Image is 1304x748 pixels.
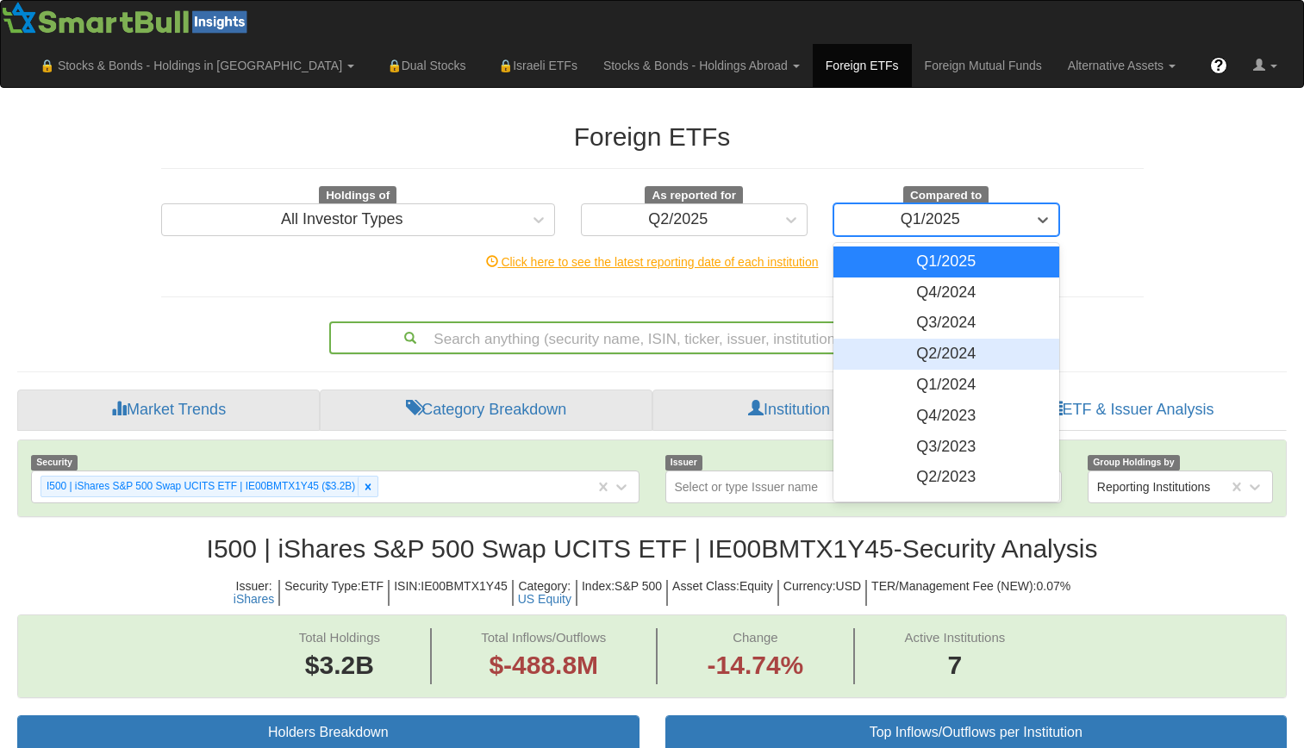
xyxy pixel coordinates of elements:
a: ETF & Issuer Analysis [974,390,1287,431]
a: Stocks & Bonds - Holdings Abroad [590,44,813,87]
div: Reporting Institutions [1097,478,1211,496]
div: Search anything (security name, ISIN, ticker, issuer, institution, category)... [331,323,974,352]
a: Institution Profile [652,390,974,431]
a: Market Trends [17,390,320,431]
div: Q1/2025 [833,246,1060,277]
span: Total Holdings [299,630,380,645]
div: Q4/2024 [833,277,1060,309]
span: ? [1214,57,1224,74]
a: Category Breakdown [320,390,652,431]
a: Foreign ETFs [813,44,912,87]
span: Group Holdings by [1088,455,1180,470]
span: Holdings of [319,186,396,205]
h5: TER/Management Fee (NEW) : 0.07% [867,580,1075,607]
div: Q1/2023 [833,493,1060,524]
a: 🔒Dual Stocks [367,44,478,87]
div: Click here to see the latest reporting date of each institution [148,253,1157,271]
span: Issuer [665,455,703,470]
span: Total Inflows/Outflows [481,630,606,645]
h5: Index : S&P 500 [577,580,668,607]
span: Security [31,455,78,470]
img: Smartbull [1,1,254,35]
span: $-488.8M [489,651,598,679]
a: 🔒 Stocks & Bonds - Holdings in [GEOGRAPHIC_DATA] [27,44,367,87]
a: Alternative Assets [1055,44,1189,87]
button: iShares [234,593,274,606]
div: Q3/2023 [833,432,1060,463]
div: Q2/2023 [833,462,1060,493]
a: 🔒Israeli ETFs [478,44,590,87]
div: Q2/2024 [833,339,1060,370]
div: I500 | iShares S&P 500 Swap UCITS ETF | IE00BMTX1Y45 ($3.2B) [41,477,358,496]
h5: Asset Class : Equity [668,580,779,607]
span: -14.74% [708,647,804,684]
a: ? [1197,44,1240,87]
div: Q1/2025 [901,211,960,228]
div: Q1/2024 [833,370,1060,401]
div: Q3/2024 [833,308,1060,339]
span: Change [733,630,778,645]
h3: Top Inflows/Outflows per Institution [679,725,1274,740]
h5: Issuer : [229,580,280,607]
span: As reported for [645,186,743,205]
span: Compared to [903,186,989,205]
div: Select or type Issuer name [675,478,819,496]
h2: I500 | iShares S&P 500 Swap UCITS ETF | IE00BMTX1Y45 - Security Analysis [17,534,1287,563]
a: Foreign Mutual Funds [912,44,1055,87]
div: Q2/2025 [648,211,708,228]
div: All Investor Types [281,211,403,228]
span: 7 [905,647,1006,684]
h2: Foreign ETFs [161,122,1144,151]
div: Q4/2023 [833,401,1060,432]
h5: Security Type : ETF [280,580,390,607]
span: $3.2B [305,651,374,679]
button: US Equity [518,593,571,606]
h5: Category : [514,580,577,607]
h5: ISIN : IE00BMTX1Y45 [390,580,514,607]
h5: Currency : USD [779,580,867,607]
h3: Holders Breakdown [31,725,626,740]
span: Active Institutions [905,630,1006,645]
